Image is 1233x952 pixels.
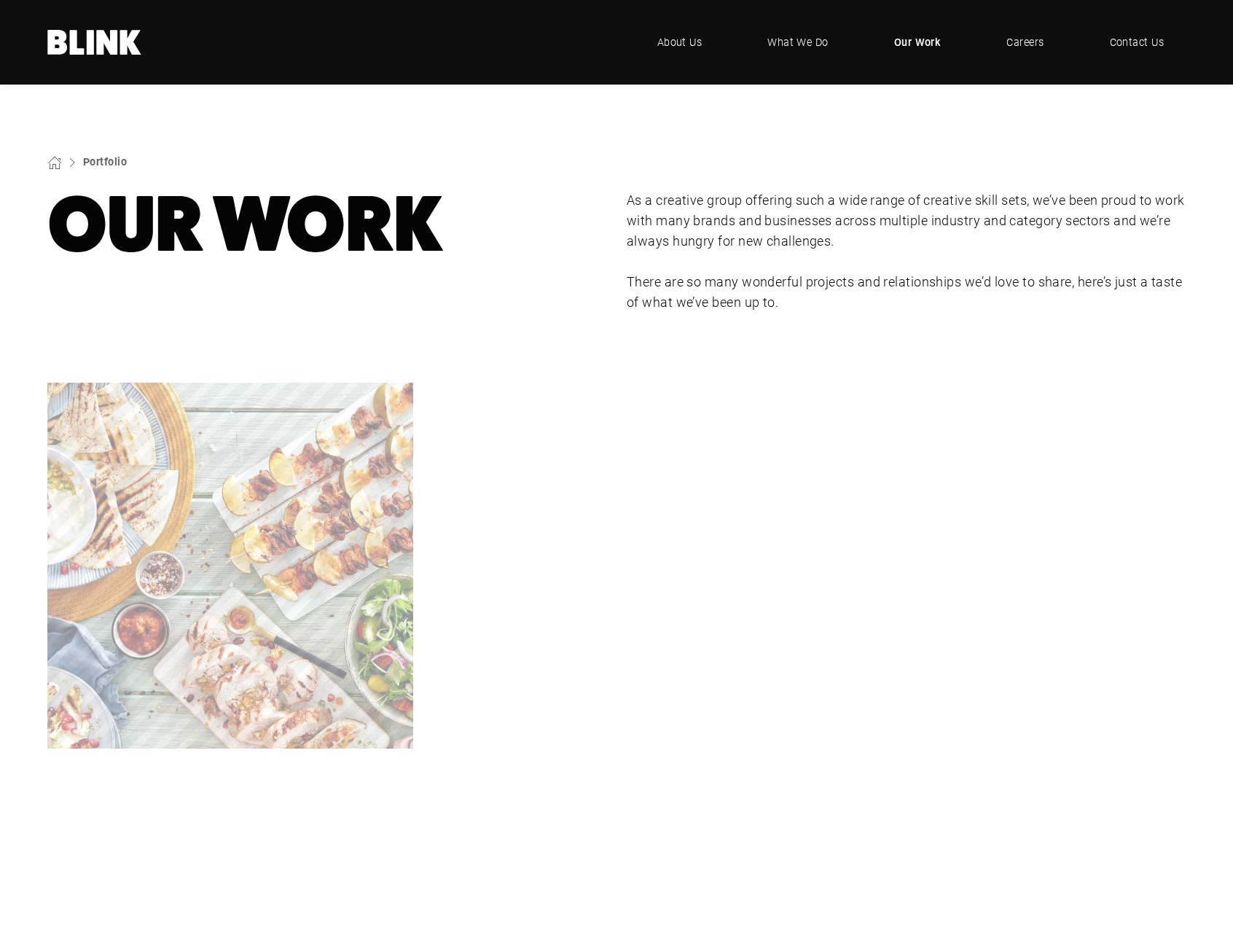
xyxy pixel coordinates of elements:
[47,30,142,55] a: Home
[627,272,1186,313] p: There are so many wonderful projects and relationships we’d love to share, here’s just a taste of...
[83,155,127,168] a: Portfolio
[985,20,1065,64] a: Careers
[657,34,702,50] span: About Us
[1006,34,1044,50] span: Careers
[894,34,942,50] span: Our Work
[1110,34,1164,50] span: Contact Us
[635,20,724,64] a: About Us
[1088,20,1186,64] a: Contact Us
[872,20,963,64] a: Our Work
[745,20,850,64] a: What We Do
[47,383,413,749] a: Booths supermarkets prioritize quality, local food, and excellent service in modern stores. We gl...
[47,190,606,259] h1: Our Work
[627,190,1186,251] p: As a creative group offering such a wide range of creative skill sets, we’ve been proud to work w...
[767,34,829,50] span: What We Do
